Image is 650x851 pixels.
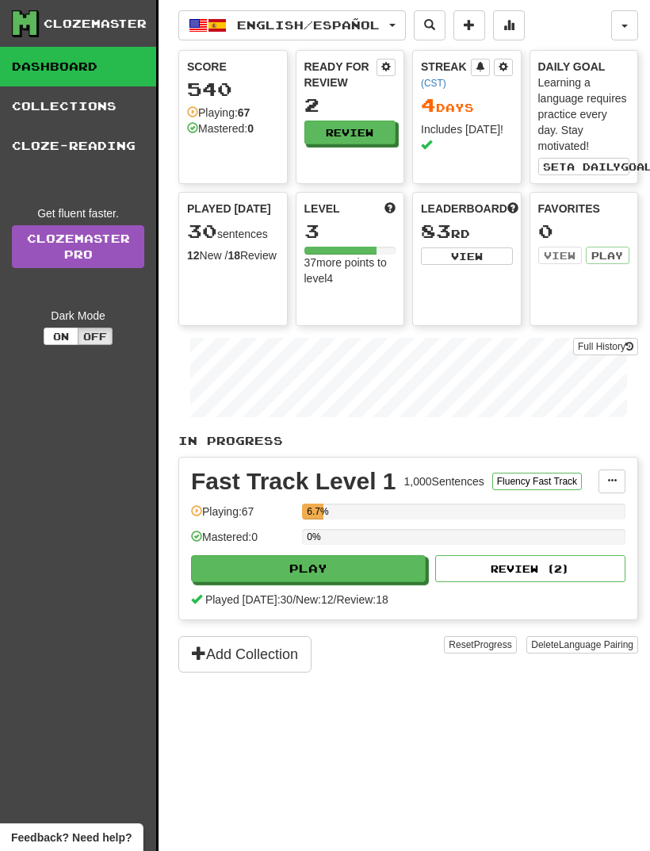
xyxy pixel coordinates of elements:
button: Review [304,121,396,144]
span: Language Pairing [559,639,633,650]
div: Dark Mode [12,308,144,324]
button: Fluency Fast Track [492,473,582,490]
div: Get fluent faster. [12,205,144,221]
p: In Progress [178,433,638,449]
div: Includes [DATE]! [421,121,513,153]
div: 3 [304,221,396,241]
span: This week in points, UTC [507,201,518,217]
strong: 0 [247,122,254,135]
div: Playing: [187,105,250,121]
button: Review (2) [435,555,625,582]
div: Clozemaster [44,16,147,32]
div: Mastered: [187,121,254,136]
div: Ready for Review [304,59,377,90]
span: English / Español [237,18,380,32]
div: Streak [421,59,471,90]
span: New: 12 [296,593,333,606]
button: Seta dailygoal [538,158,630,175]
div: Daily Goal [538,59,630,75]
span: Progress [474,639,512,650]
div: Score [187,59,279,75]
div: 6.7% [307,504,323,519]
span: Leaderboard [421,201,507,217]
button: On [44,328,78,345]
span: Score more points to level up [384,201,396,217]
strong: 67 [238,106,250,119]
strong: 12 [187,249,200,262]
button: English/Español [178,10,406,40]
button: Off [78,328,113,345]
span: Played [DATE]: 30 [205,593,292,606]
span: 83 [421,220,451,242]
div: 37 more points to level 4 [304,255,396,286]
div: 0 [538,221,630,241]
a: (CST) [421,78,446,89]
button: Full History [573,338,638,355]
span: a daily [567,161,621,172]
span: / [334,593,337,606]
div: New / Review [187,247,279,263]
div: 2 [304,95,396,115]
span: 4 [421,94,436,116]
button: View [538,247,582,264]
button: Add sentence to collection [453,10,485,40]
button: DeleteLanguage Pairing [526,636,638,654]
div: Day s [421,95,513,116]
span: / [292,593,296,606]
div: Fast Track Level 1 [191,470,396,493]
button: Add Collection [178,636,312,673]
button: Play [586,247,629,264]
div: Mastered: 0 [191,529,294,555]
span: 30 [187,220,217,242]
span: Played [DATE] [187,201,271,217]
span: Open feedback widget [11,830,132,845]
button: Search sentences [414,10,445,40]
div: Playing: 67 [191,504,294,530]
div: rd [421,221,513,242]
div: 1,000 Sentences [404,473,484,489]
strong: 18 [227,249,240,262]
a: ClozemasterPro [12,225,144,268]
div: 540 [187,79,279,99]
div: sentences [187,221,279,242]
button: More stats [493,10,525,40]
span: Review: 18 [336,593,388,606]
button: ResetProgress [444,636,516,654]
button: View [421,247,513,265]
button: Play [191,555,426,582]
div: Favorites [538,201,630,217]
div: Learning a language requires practice every day. Stay motivated! [538,75,630,154]
span: Level [304,201,340,217]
